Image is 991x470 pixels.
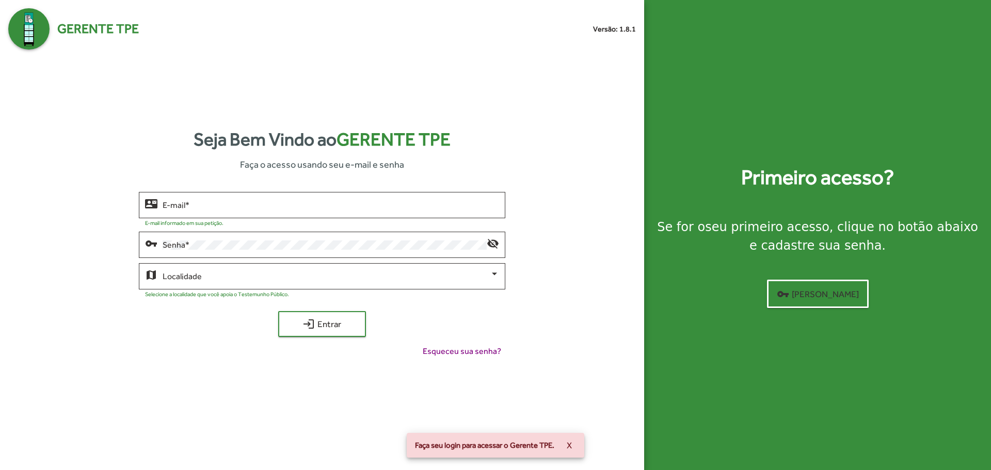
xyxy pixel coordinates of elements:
mat-icon: vpn_key [145,237,157,249]
span: Esqueceu sua senha? [423,345,501,358]
button: [PERSON_NAME] [767,280,869,308]
img: Logo Gerente [8,8,50,50]
mat-hint: E-mail informado em sua petição. [145,220,223,226]
button: Entrar [278,311,366,337]
small: Versão: 1.8.1 [593,24,636,35]
mat-icon: login [302,318,315,330]
span: Gerente TPE [337,129,451,150]
mat-icon: contact_mail [145,197,157,209]
strong: seu primeiro acesso [705,220,829,234]
mat-hint: Selecione a localidade que você apoia o Testemunho Público. [145,291,289,297]
div: Se for o , clique no botão abaixo e cadastre sua senha. [657,218,979,255]
span: Gerente TPE [57,19,139,39]
span: Entrar [287,315,357,333]
span: X [567,436,572,455]
span: Faça seu login para acessar o Gerente TPE. [415,440,554,450]
span: Faça o acesso usando seu e-mail e senha [240,157,404,171]
strong: Seja Bem Vindo ao [194,126,451,153]
mat-icon: map [145,268,157,281]
button: X [558,436,580,455]
mat-icon: vpn_key [777,288,789,300]
span: [PERSON_NAME] [777,285,859,303]
strong: Primeiro acesso? [741,162,894,193]
mat-icon: visibility_off [487,237,499,249]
